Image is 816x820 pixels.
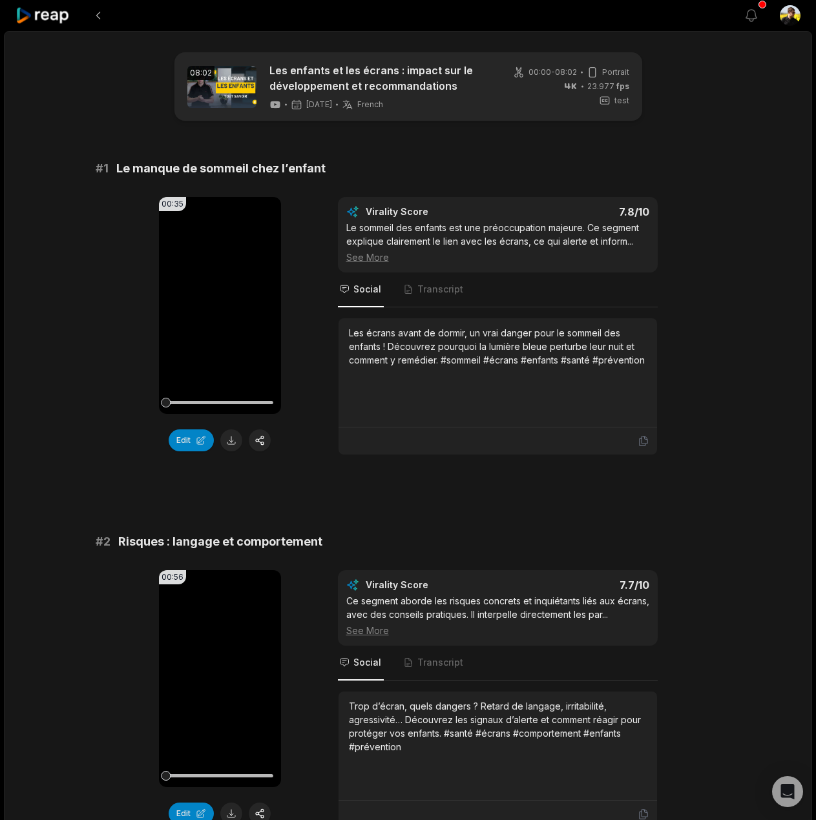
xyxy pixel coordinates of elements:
span: Transcript [417,283,463,296]
div: Virality Score [366,579,505,591]
video: Your browser does not support mp4 format. [159,197,281,414]
div: Trop d’écran, quels dangers ? Retard de langage, irritabilité, agressivité… Découvrez les signaux... [349,699,647,753]
span: # 1 [96,159,109,178]
span: test [614,95,629,107]
span: French [357,99,383,110]
div: Le sommeil des enfants est une préoccupation majeure. Ce segment explique clairement le lien avec... [346,221,649,264]
div: See More [346,251,649,264]
span: Social [353,283,381,296]
div: Open Intercom Messenger [772,776,803,807]
div: 7.7 /10 [510,579,649,591]
nav: Tabs [338,646,658,681]
div: 7.8 /10 [510,205,649,218]
div: Virality Score [366,205,505,218]
span: # 2 [96,533,110,551]
span: Portrait [602,67,629,78]
span: fps [616,81,629,91]
div: See More [346,624,649,637]
video: Your browser does not support mp4 format. [159,570,281,787]
span: Le manque de sommeil chez l’enfant [116,159,326,178]
nav: Tabs [338,272,658,307]
div: Ce segment aborde les risques concrets et inquiétants liés aux écrans, avec des conseils pratique... [346,594,649,637]
div: Les écrans avant de dormir, un vrai danger pour le sommeil des enfants ! Découvrez pourquoi la lu... [349,326,647,367]
span: Transcript [417,656,463,669]
a: Les enfants et les écrans : impact sur le développement et recommandations [269,63,492,94]
span: Social [353,656,381,669]
span: [DATE] [306,99,332,110]
button: Edit [169,429,214,451]
span: Risques : langage et comportement [118,533,322,551]
span: 00:00 - 08:02 [528,67,577,78]
span: 23.977 [587,81,629,92]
